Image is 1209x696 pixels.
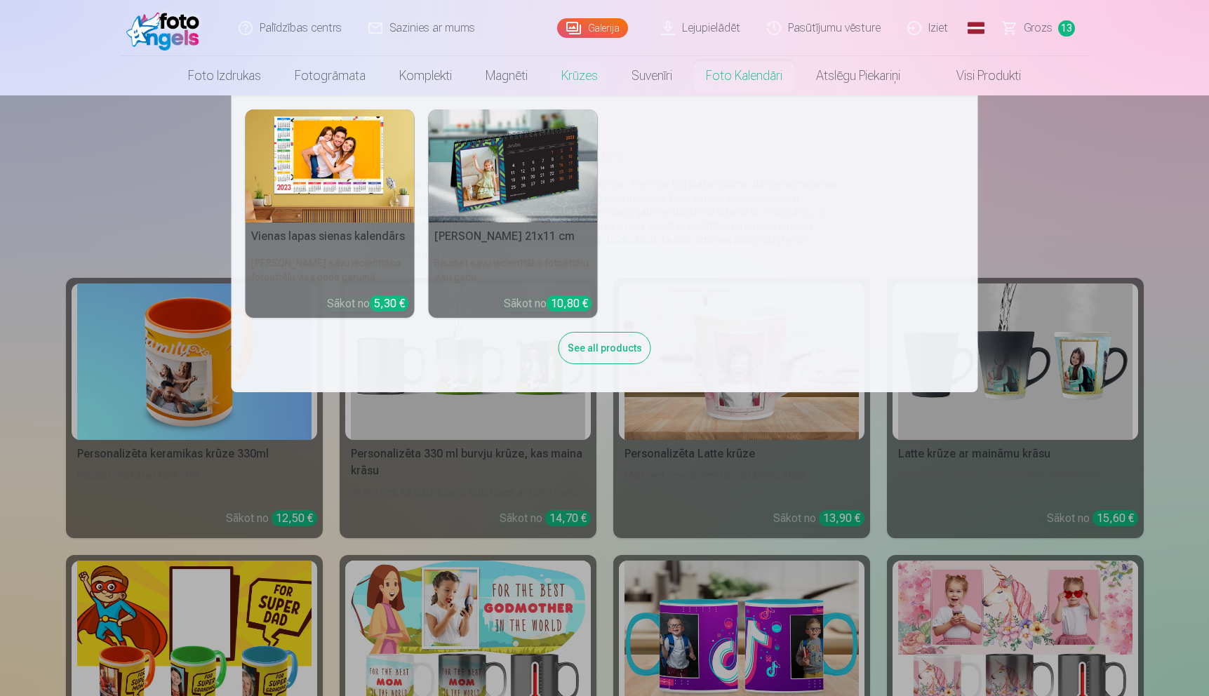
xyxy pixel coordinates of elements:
h5: [PERSON_NAME] 21x11 cm [429,222,598,250]
a: Atslēgu piekariņi [799,56,917,95]
img: /fa1 [126,6,207,51]
a: Vienas lapas sienas kalendārsVienas lapas sienas kalendārs[PERSON_NAME] savu iecienītāko fotoattē... [246,109,415,318]
div: Sākot no [327,295,409,312]
a: Komplekti [382,56,469,95]
div: See all products [559,332,651,364]
a: Foto izdrukas [171,56,278,95]
a: Suvenīri [615,56,689,95]
a: Krūzes [545,56,615,95]
img: Galda kalendārs 21x11 cm [429,109,598,222]
h5: Vienas lapas sienas kalendārs [246,222,415,250]
a: Fotogrāmata [278,56,382,95]
a: Visi produkti [917,56,1038,95]
div: 10,80 € [547,295,592,312]
div: Sākot no [504,295,592,312]
a: Galerija [557,18,628,38]
a: See all products [559,340,651,354]
a: Magnēti [469,56,545,95]
a: Galda kalendārs 21x11 cm[PERSON_NAME] 21x11 cmBaudiet savu iecienītāko fotoattēlu visu gaduSākot ... [429,109,598,318]
h6: Baudiet savu iecienītāko fotoattēlu visu gadu [429,250,598,290]
span: 13 [1058,20,1075,36]
img: Vienas lapas sienas kalendārs [246,109,415,222]
span: Grozs [1024,20,1053,36]
h6: [PERSON_NAME] savu iecienītāko fotoattēlu visa gada garumā [246,250,415,290]
a: Foto kalendāri [689,56,799,95]
div: 5,30 € [370,295,409,312]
